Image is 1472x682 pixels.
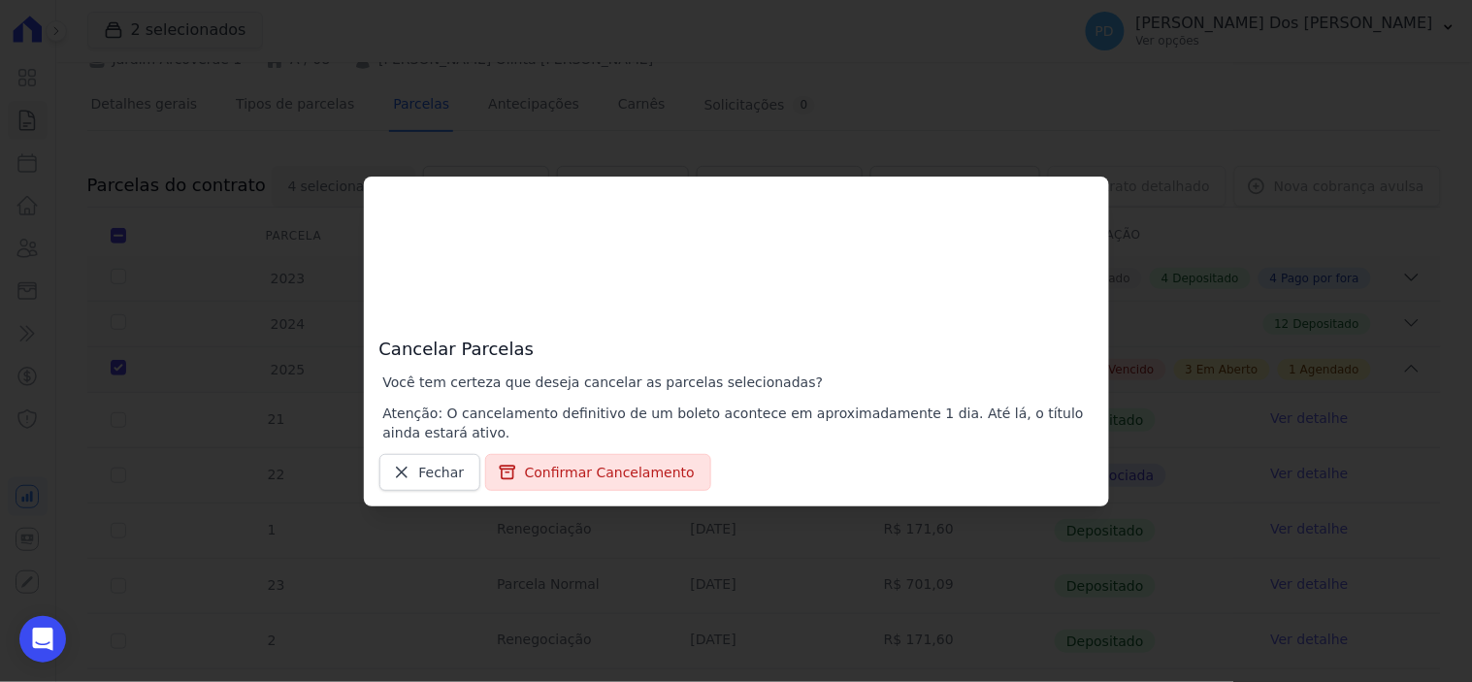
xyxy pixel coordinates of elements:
[383,373,1094,392] p: Você tem certeza que deseja cancelar as parcelas selecionadas?
[419,463,465,482] span: Fechar
[379,192,1094,361] h3: Cancelar Parcelas
[485,454,711,491] button: Confirmar Cancelamento
[379,454,481,491] a: Fechar
[383,404,1094,442] p: Atenção: O cancelamento definitivo de um boleto acontece em aproximadamente 1 dia. Até lá, o títu...
[19,616,66,663] div: Open Intercom Messenger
